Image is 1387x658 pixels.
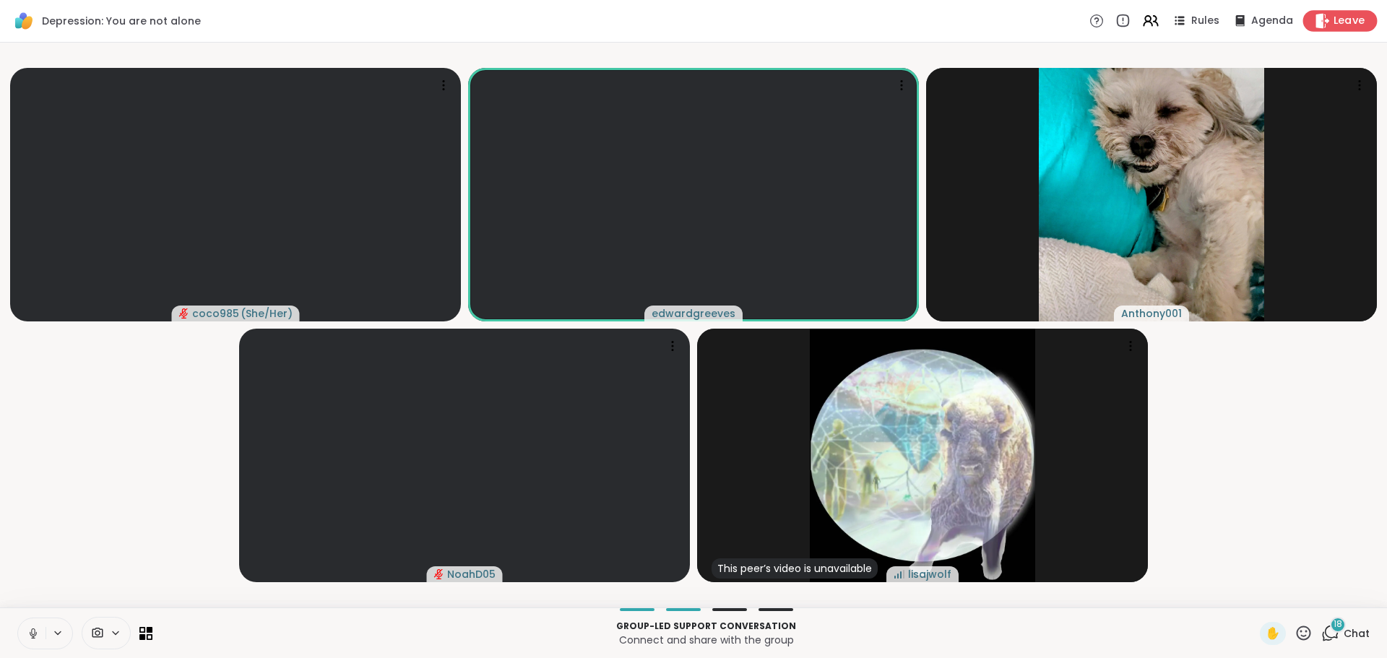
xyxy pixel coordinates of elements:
[1121,306,1182,321] span: Anthony001
[1191,14,1219,28] span: Rules
[1344,626,1370,641] span: Chat
[712,558,878,579] div: This peer’s video is unavailable
[434,569,444,579] span: audio-muted
[447,567,496,581] span: NoahD05
[161,633,1251,647] p: Connect and share with the group
[908,567,951,581] span: lisajwolf
[652,306,735,321] span: edwardgreeves
[1039,68,1264,321] img: Anthony001
[1251,14,1293,28] span: Agenda
[810,329,1035,582] img: lisajwolf
[1266,625,1280,642] span: ✋
[1334,618,1342,631] span: 18
[12,9,36,33] img: ShareWell Logomark
[1334,14,1365,29] span: Leave
[241,306,293,321] span: ( She/Her )
[192,306,239,321] span: coco985
[161,620,1251,633] p: Group-led support conversation
[42,14,201,28] span: Depression: You are not alone
[179,308,189,319] span: audio-muted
